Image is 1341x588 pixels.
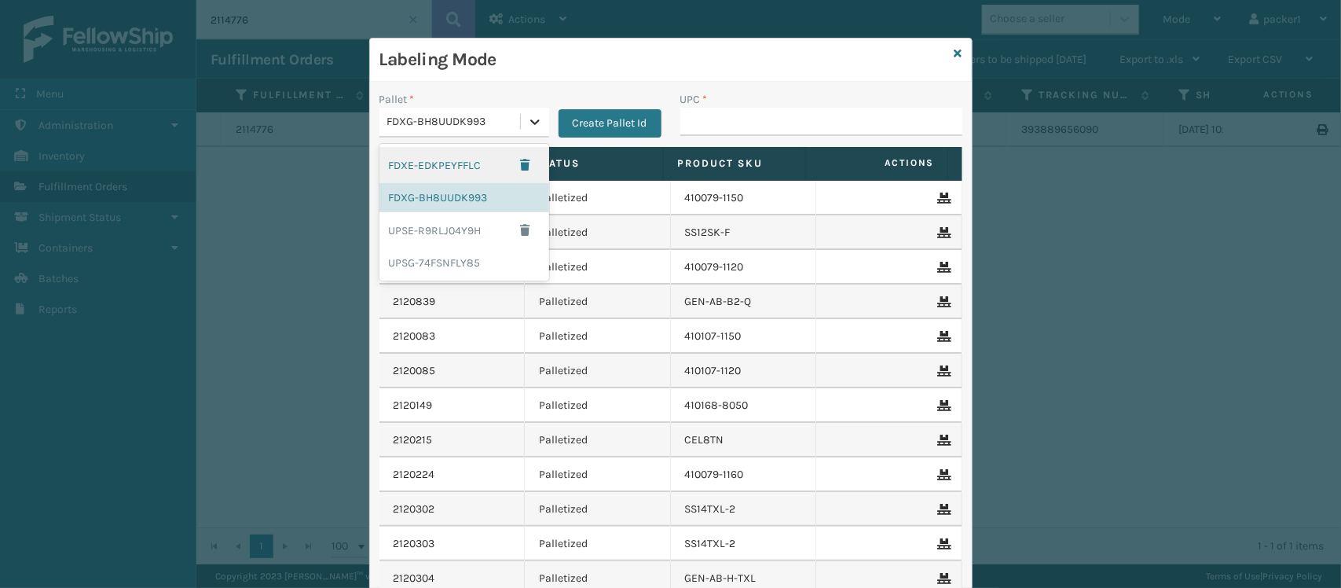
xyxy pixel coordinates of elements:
[394,502,435,517] a: 2120302
[938,193,947,204] i: Remove From Pallet
[525,388,671,423] td: Palletized
[525,527,671,561] td: Palletized
[680,91,708,108] label: UPC
[379,48,948,72] h3: Labeling Mode
[394,432,433,448] a: 2120215
[536,156,649,171] label: Status
[938,504,947,515] i: Remove From Pallet
[671,319,817,354] td: 410107-1150
[671,423,817,458] td: CEL8TN
[525,215,671,250] td: Palletized
[678,156,791,171] label: Product SKU
[671,458,817,492] td: 410079-1160
[938,469,947,480] i: Remove From Pallet
[394,363,436,379] a: 2120085
[938,296,947,307] i: Remove From Pallet
[671,285,817,319] td: GEN-AB-B2-Q
[394,294,436,310] a: 2120839
[671,181,817,215] td: 410079-1150
[525,250,671,285] td: Palletized
[671,215,817,250] td: SS12SK-F
[394,536,435,552] a: 2120303
[559,109,661,138] button: Create Pallet Id
[671,388,817,423] td: 410168-8050
[671,354,817,388] td: 410107-1120
[938,400,947,411] i: Remove From Pallet
[938,227,947,238] i: Remove From Pallet
[387,114,522,130] div: FDXG-BH8UUDK993
[671,527,817,561] td: SS14TXL-2
[525,319,671,354] td: Palletized
[938,331,947,342] i: Remove From Pallet
[525,181,671,215] td: Palletized
[938,573,947,584] i: Remove From Pallet
[525,458,671,492] td: Palletized
[525,492,671,527] td: Palletized
[525,423,671,458] td: Palletized
[379,147,549,183] div: FDXE-EDKPEYFFLC
[379,248,549,277] div: UPSG-74FSNFLY85
[379,91,415,108] label: Pallet
[379,212,549,248] div: UPSE-R9RLJ04Y9H
[938,366,947,377] i: Remove From Pallet
[671,250,817,285] td: 410079-1120
[394,398,433,413] a: 2120149
[938,538,947,549] i: Remove From Pallet
[394,467,435,483] a: 2120224
[671,492,817,527] td: SS14TXL-2
[394,571,435,586] a: 2120304
[379,183,549,212] div: FDXG-BH8UUDK993
[938,435,947,446] i: Remove From Pallet
[525,285,671,319] td: Palletized
[394,329,436,344] a: 2120083
[811,150,944,176] span: Actions
[525,354,671,388] td: Palletized
[938,262,947,273] i: Remove From Pallet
